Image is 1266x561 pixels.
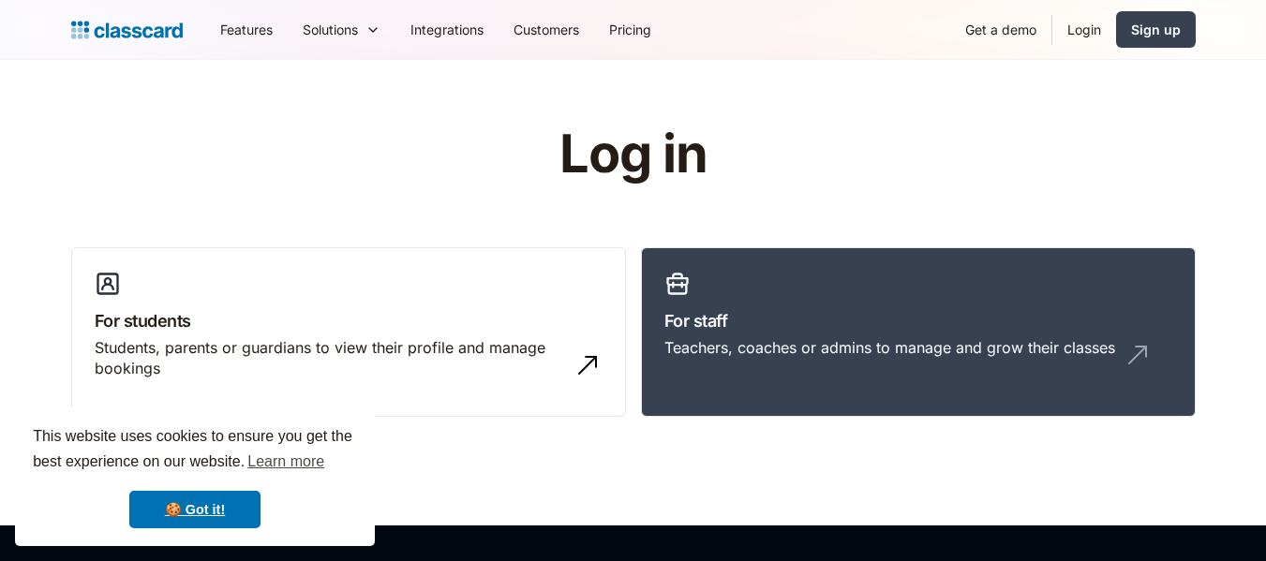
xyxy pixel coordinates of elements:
[499,8,594,51] a: Customers
[1116,11,1196,48] a: Sign up
[641,247,1196,418] a: For staffTeachers, coaches or admins to manage and grow their classes
[1131,20,1181,39] div: Sign up
[1052,8,1116,51] a: Login
[205,8,288,51] a: Features
[129,491,261,528] a: dismiss cookie message
[594,8,666,51] a: Pricing
[664,337,1115,358] div: Teachers, coaches or admins to manage and grow their classes
[33,425,357,476] span: This website uses cookies to ensure you get the best experience on our website.
[288,8,395,51] div: Solutions
[71,17,183,43] a: home
[395,8,499,51] a: Integrations
[950,8,1051,51] a: Get a demo
[71,247,626,418] a: For studentsStudents, parents or guardians to view their profile and manage bookings
[245,448,327,476] a: learn more about cookies
[664,308,1172,333] h3: For staff
[335,125,931,184] h1: Log in
[95,337,565,379] div: Students, parents or guardians to view their profile and manage bookings
[95,308,603,333] h3: For students
[15,407,375,546] div: cookieconsent
[303,20,358,39] div: Solutions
